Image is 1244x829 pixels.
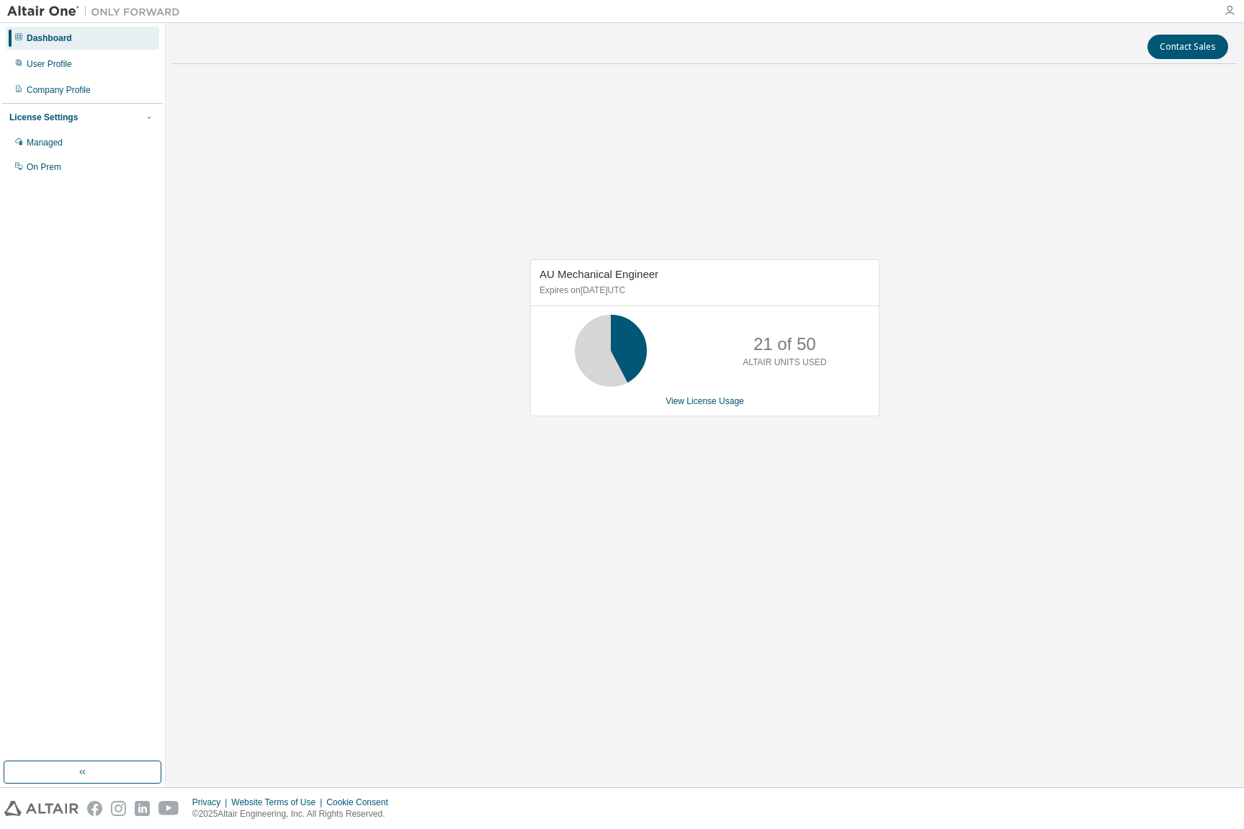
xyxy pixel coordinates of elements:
div: Managed [27,137,63,148]
div: Website Terms of Use [231,797,326,808]
div: Cookie Consent [326,797,396,808]
img: facebook.svg [87,801,102,816]
img: altair_logo.svg [4,801,79,816]
p: ALTAIR UNITS USED [743,357,826,369]
div: Dashboard [27,32,72,44]
button: Contact Sales [1147,35,1228,59]
p: 21 of 50 [753,332,816,357]
div: User Profile [27,58,72,70]
div: License Settings [9,112,78,123]
div: On Prem [27,161,61,173]
div: Company Profile [27,84,91,96]
span: AU Mechanical Engineer [540,268,658,280]
a: View License Usage [666,396,744,406]
img: Altair One [7,4,187,19]
p: © 2025 Altair Engineering, Inc. All Rights Reserved. [192,808,397,820]
div: Privacy [192,797,231,808]
p: Expires on [DATE] UTC [540,284,867,297]
img: youtube.svg [158,801,179,816]
img: instagram.svg [111,801,126,816]
img: linkedin.svg [135,801,150,816]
